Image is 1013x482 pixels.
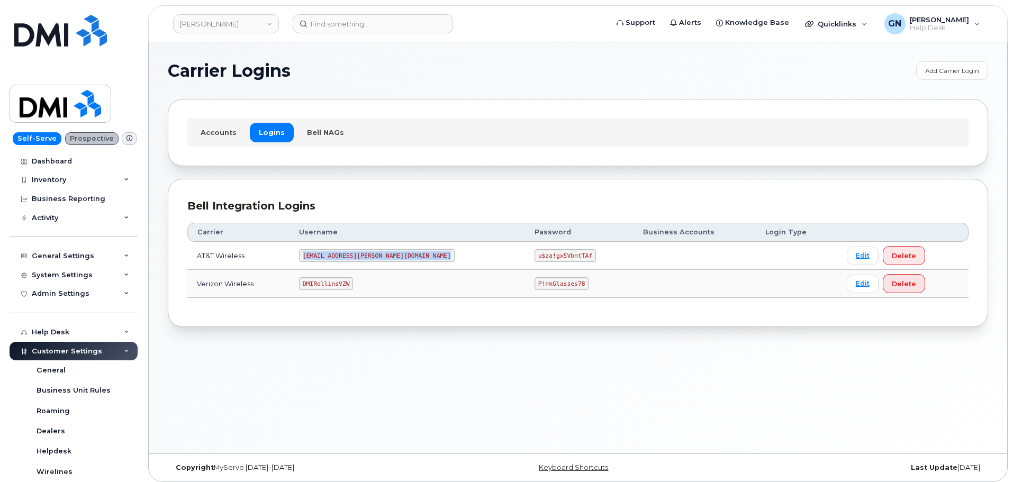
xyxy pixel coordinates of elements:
[525,223,634,242] th: Password
[250,123,294,142] a: Logins
[892,251,916,261] span: Delete
[847,247,879,265] a: Edit
[290,223,525,242] th: Username
[539,463,608,471] a: Keyboard Shortcuts
[192,123,246,142] a: Accounts
[535,249,596,262] code: u$za!gx5VbntTAf
[756,223,837,242] th: Login Type
[187,198,969,214] div: Bell Integration Logins
[298,123,353,142] a: Bell NAGs
[187,223,290,242] th: Carrier
[916,61,988,80] a: Add Carrier Login
[168,63,291,79] span: Carrier Logins
[176,463,214,471] strong: Copyright
[187,270,290,298] td: Verizon Wireless
[883,274,925,293] button: Delete
[299,277,353,290] code: DMIRollinsVZW
[535,277,589,290] code: P!nkGlasses78
[168,463,441,472] div: MyServe [DATE]–[DATE]
[911,463,957,471] strong: Last Update
[847,275,879,293] a: Edit
[883,246,925,265] button: Delete
[892,279,916,289] span: Delete
[299,249,455,262] code: [EMAIL_ADDRESS][PERSON_NAME][DOMAIN_NAME]
[634,223,756,242] th: Business Accounts
[187,242,290,270] td: AT&T Wireless
[714,463,988,472] div: [DATE]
